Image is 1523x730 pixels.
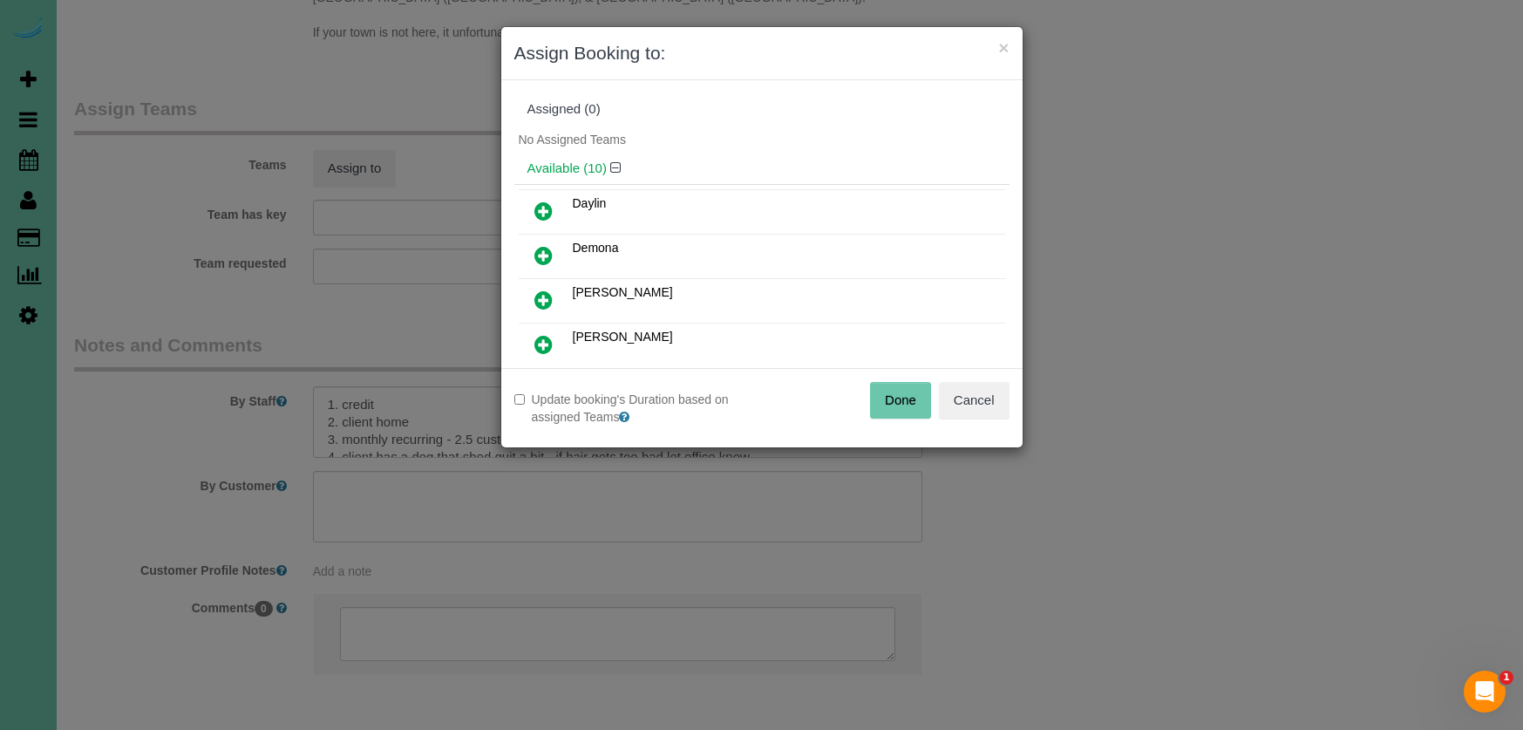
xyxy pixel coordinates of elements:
button: Done [870,382,931,419]
h4: Available (10) [527,161,996,176]
div: Assigned (0) [527,102,996,117]
span: No Assigned Teams [519,133,626,147]
input: Update booking's Duration based on assigned Teams [514,394,525,405]
h3: Assign Booking to: [514,40,1010,66]
iframe: Intercom live chat [1464,671,1506,713]
span: [PERSON_NAME] [573,285,673,299]
label: Update booking's Duration based on assigned Teams [514,391,749,426]
button: × [998,38,1009,57]
span: Daylin [573,196,607,210]
span: Demona [573,241,619,255]
span: 1 [1499,671,1513,685]
button: Cancel [939,382,1010,419]
span: [PERSON_NAME] [573,330,673,344]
